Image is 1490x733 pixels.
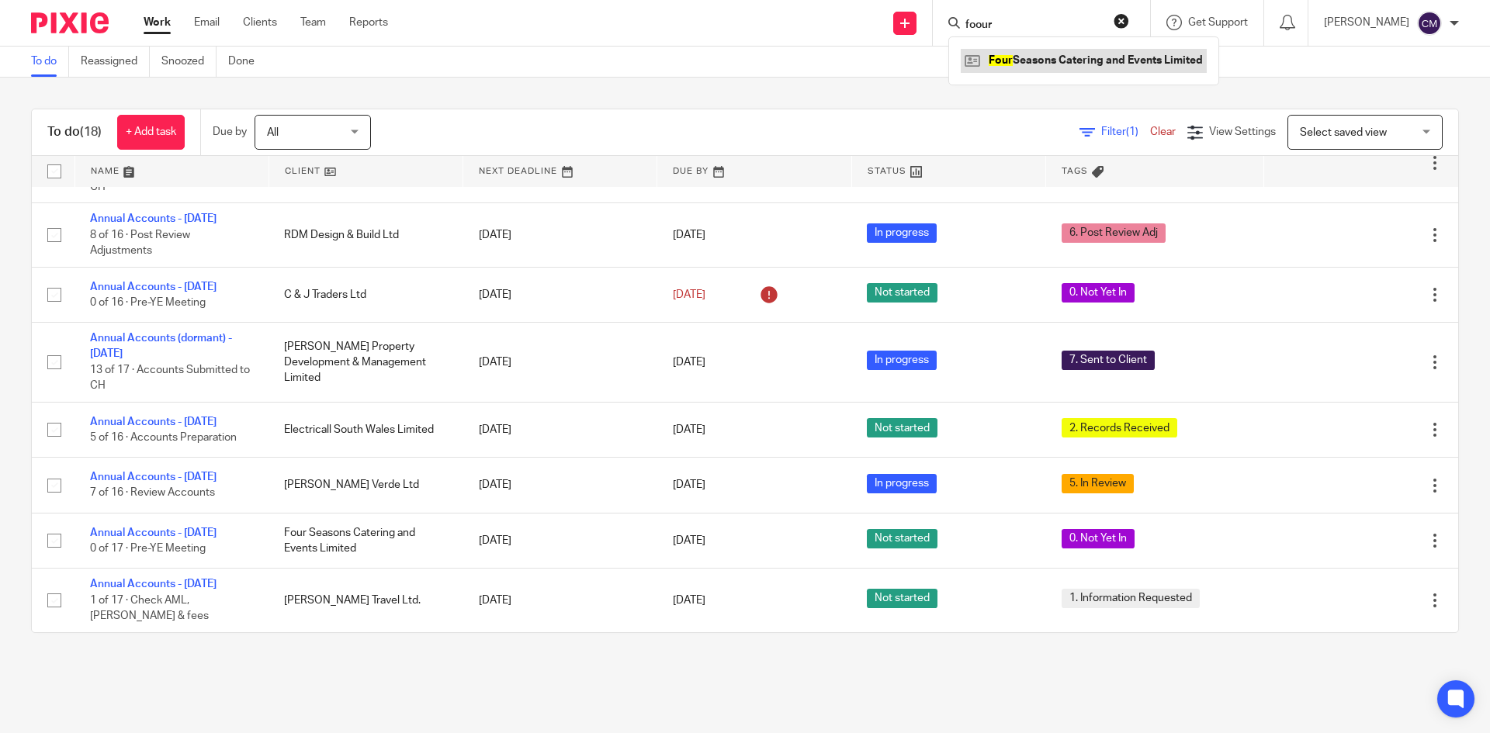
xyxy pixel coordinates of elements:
span: [DATE] [673,289,705,300]
img: svg%3E [1417,11,1442,36]
span: Get Support [1188,17,1248,28]
td: [DATE] [463,402,657,457]
td: [DATE] [463,203,657,267]
td: [DATE] [463,569,657,632]
span: 1. Information Requested [1062,589,1200,608]
a: To do [31,47,69,77]
span: (18) [80,126,102,138]
td: [DATE] [463,458,657,513]
td: [PERSON_NAME] Travel Ltd. [269,569,463,632]
a: Work [144,15,171,30]
span: Not started [867,589,937,608]
span: 5. In Review [1062,474,1134,493]
a: Annual Accounts - [DATE] [90,417,217,427]
a: Team [300,15,326,30]
span: 8 of 16 · Post Review Adjustments [90,230,190,257]
td: C & J Traders Ltd [269,267,463,322]
a: Annual Accounts - [DATE] [90,579,217,590]
span: [DATE] [673,595,705,606]
td: [PERSON_NAME] Verde Ltd [269,458,463,513]
a: Annual Accounts - [DATE] [90,213,217,224]
td: [DATE] [463,323,657,403]
td: [DATE] [463,513,657,568]
span: 5 of 16 · Accounts Preparation [90,432,237,443]
img: Pixie [31,12,109,33]
a: Reassigned [81,47,150,77]
p: Due by [213,124,247,140]
td: [DATE] [463,267,657,322]
span: All [267,127,279,138]
span: 13 of 17 · Accounts Submitted to CH [90,365,250,392]
a: Annual Accounts - [DATE] [90,472,217,482]
span: Select saved view [1300,127,1387,138]
a: Email [194,15,220,30]
td: Four Seasons Catering and Events Limited [269,513,463,568]
span: [DATE] [673,424,705,435]
span: Tags [1062,167,1088,175]
a: Annual Accounts (dormant) - [DATE] [90,333,232,359]
td: RDM Design & Build Ltd [269,203,463,267]
a: Reports [349,15,388,30]
span: 1 of 17 · Check AML, [PERSON_NAME] & fees [90,595,209,622]
a: Clear [1150,126,1176,137]
span: 7. Sent to Client [1062,351,1155,370]
span: Not started [867,418,937,437]
td: Electricall South Wales Limited [269,402,463,457]
a: Annual Accounts - [DATE] [90,527,217,538]
h1: To do [47,124,102,140]
span: 0. Not Yet In [1062,529,1135,548]
span: 2. Records Received [1062,418,1177,437]
span: [DATE] [673,480,705,491]
span: In progress [867,223,937,243]
span: Not started [867,283,937,303]
span: View Settings [1209,126,1276,137]
a: + Add task [117,115,185,150]
span: 0 of 16 · Pre-YE Meeting [90,297,206,308]
a: Clients [243,15,277,30]
button: Clear [1114,13,1129,29]
span: Filter [1101,126,1150,137]
span: In progress [867,474,937,493]
a: Done [228,47,266,77]
span: (1) [1126,126,1138,137]
span: 0. Not Yet In [1062,283,1135,303]
td: [PERSON_NAME] Property Development & Management Limited [269,323,463,403]
a: Annual Accounts - [DATE] [90,282,217,292]
a: Snoozed [161,47,217,77]
span: [DATE] [673,357,705,368]
span: [DATE] [673,230,705,240]
span: 6. Post Review Adj [1062,223,1166,243]
span: 7 of 16 · Review Accounts [90,488,215,499]
input: Search [964,19,1104,33]
span: 12 of 16 · Accounts Submitted to CH [90,165,250,192]
span: 0 of 17 · Pre-YE Meeting [90,543,206,554]
span: Not started [867,529,937,548]
p: [PERSON_NAME] [1324,15,1409,30]
span: [DATE] [673,535,705,546]
span: In progress [867,351,937,370]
